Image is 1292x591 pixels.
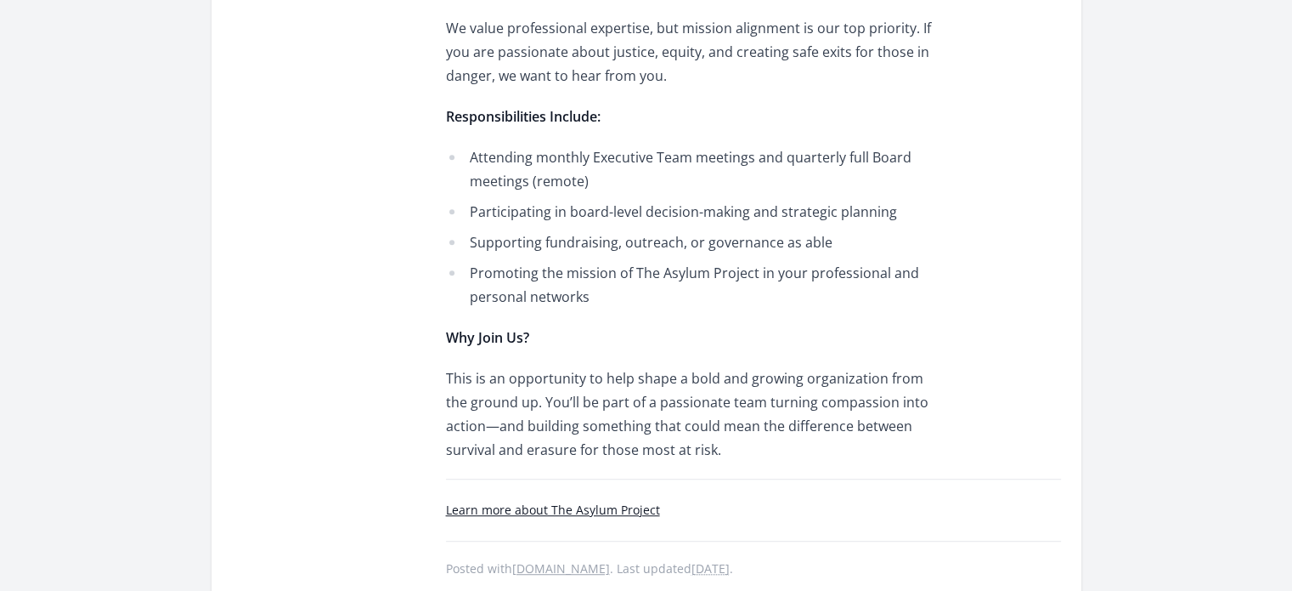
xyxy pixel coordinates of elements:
[446,200,943,224] li: Participating in board-level decision-making and strategic planning
[446,502,660,518] a: Learn more about The Asylum Project
[446,261,943,309] li: Promoting the mission of The Asylum Project in your professional and personal networks
[446,367,943,462] p: This is an opportunity to help shape a bold and growing organization from the ground up. You’ll b...
[446,328,529,347] strong: Why Join Us?
[446,145,943,193] li: Attending monthly Executive Team meetings and quarterly full Board meetings (remote)
[446,562,1061,576] p: Posted with . Last updated .
[446,107,601,126] strong: Responsibilities Include:
[512,560,610,577] a: [DOMAIN_NAME]
[446,230,943,254] li: Supporting fundraising, outreach, or governance as able
[691,560,730,577] abbr: Fri, Aug 1, 2025 1:24 AM
[446,16,943,88] p: We value professional expertise, but mission alignment is our top priority. If you are passionate...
